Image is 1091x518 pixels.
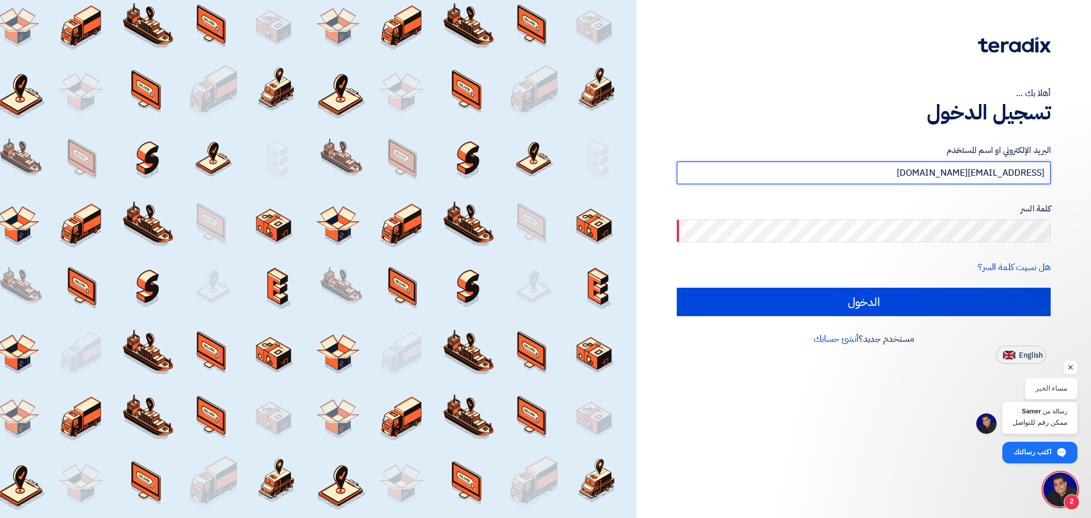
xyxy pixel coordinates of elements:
span: رسالة من [1043,408,1067,415]
a: أنشئ حسابك [814,332,859,346]
input: الدخول [677,288,1051,316]
span: اكتب رسالتك [1014,442,1051,462]
span: 2 [1064,494,1080,510]
span: Samer [1022,408,1041,415]
span: مساء الخير [1035,383,1067,394]
span: ممكن رقم للتواصل [1013,417,1067,428]
img: en-US.png [1003,351,1015,359]
button: English [996,346,1046,364]
label: البريد الإلكتروني او اسم المستخدم [677,144,1051,157]
label: كلمة السر [677,202,1051,216]
a: دردشة مفتوحة [1043,473,1077,507]
img: Teradix logo [978,37,1051,53]
span: English [1019,351,1043,359]
input: أدخل بريد العمل الإلكتروني او اسم المستخدم الخاص بك ... [677,161,1051,184]
h1: تسجيل الدخول [677,100,1051,125]
div: أهلا بك ... [677,86,1051,100]
a: هل نسيت كلمة السر؟ [978,260,1051,274]
div: مستخدم جديد؟ [677,332,1051,346]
